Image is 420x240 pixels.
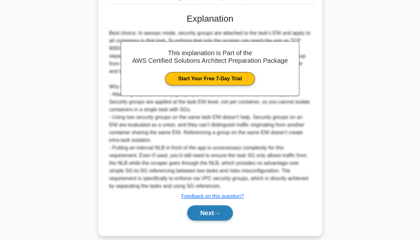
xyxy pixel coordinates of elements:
a: Feedback on this question? [181,193,244,199]
div: Best choice: In awsvpc mode, security groups are attached to the task’s ENI and apply to all cont... [109,29,311,190]
button: Next [187,205,233,221]
h3: Explanation [111,13,310,24]
a: Start Your Free 7-Day Trial [165,72,255,85]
